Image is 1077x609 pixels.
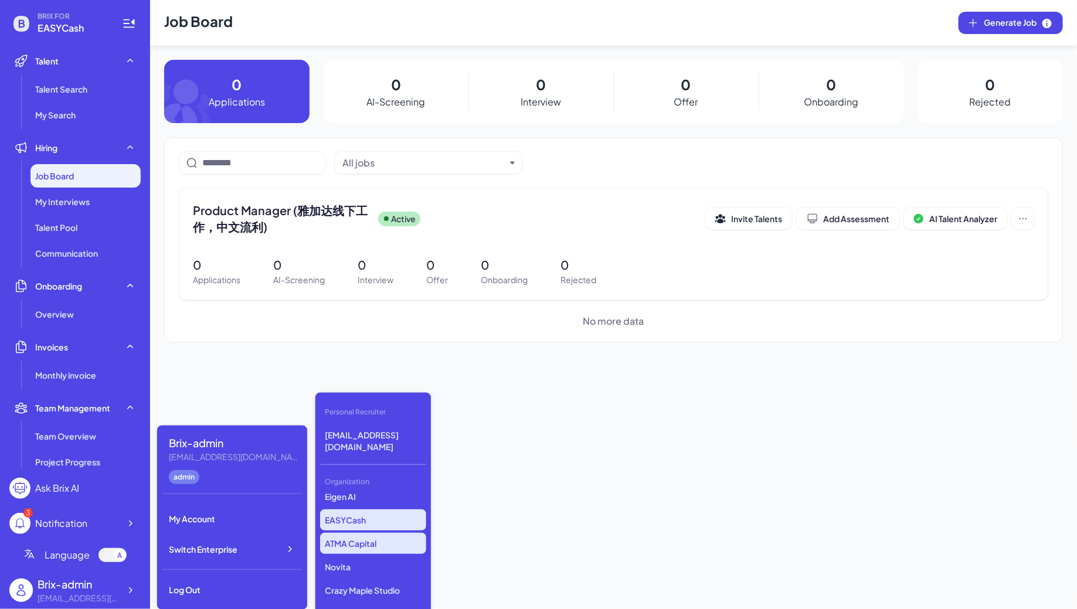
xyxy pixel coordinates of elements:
span: Invoices [35,341,68,353]
div: Brix-admin [38,576,120,592]
span: Onboarding [35,280,82,292]
span: Communication [35,247,98,259]
span: My Search [35,109,76,121]
p: 0 [358,256,393,274]
button: AI Talent Analyzer [904,207,1007,230]
p: Active [391,213,416,225]
p: AI-Screening [366,95,425,109]
div: Notification [35,516,87,530]
span: Talent Pool [35,222,77,233]
p: 0 [273,256,325,274]
p: 0 [536,74,546,95]
p: EASYCash [320,509,426,530]
div: Log Out [162,577,303,603]
div: Organization [320,472,426,492]
span: Overview [35,308,74,320]
span: Talent Search [35,83,87,95]
span: My Interviews [35,196,90,207]
div: All jobs [342,156,375,170]
button: Invite Talents [706,207,792,230]
p: 0 [681,74,691,95]
div: Personal Recruiter [320,402,426,422]
img: user_logo.png [9,579,33,602]
span: Project Progress [35,456,100,468]
button: Add Assessment [797,207,899,230]
span: Team Overview [35,430,96,442]
p: AI-Screening [273,274,325,286]
div: flora@joinbrix.com [169,451,298,463]
span: Team Management [35,402,110,414]
span: EASYCash [38,21,108,35]
p: Rejected [970,95,1011,109]
span: Invite Talents [731,213,782,224]
span: Generate Job [984,16,1053,29]
span: Language [45,548,90,562]
span: Monthly invoice [35,369,96,381]
span: Hiring [35,142,57,154]
div: flora@joinbrix.com [38,592,120,604]
button: All jobs [342,156,505,170]
div: 3 [23,508,33,518]
p: Eigen AI [320,486,426,507]
p: Rejected [560,274,596,286]
span: BRIX FOR [38,12,108,21]
p: Offer [426,274,448,286]
p: [EMAIL_ADDRESS][DOMAIN_NAME] [320,424,426,457]
p: Onboarding [481,274,528,286]
p: 0 [426,256,448,274]
p: 0 [193,256,240,274]
div: Brix-admin [169,435,298,451]
div: My Account [162,506,303,532]
p: 0 [986,74,996,95]
button: Generate Job [959,12,1063,34]
p: Applications [193,274,240,286]
p: ATMA Capital [320,533,426,554]
div: Ask Brix AI [35,481,79,495]
div: admin [169,470,199,484]
span: AI Talent Analyzer [929,213,997,224]
span: Switch Enterprise [169,543,237,555]
p: Onboarding [804,95,858,109]
p: Offer [674,95,698,109]
p: Applications [209,95,265,109]
span: Job Board [35,170,74,182]
p: Interview [358,274,393,286]
p: Novita [320,556,426,577]
p: 0 [232,74,242,95]
p: Interview [521,95,561,109]
span: No more data [583,314,644,328]
p: 0 [826,74,836,95]
span: Product Manager (雅加达线下工作，中文流利) [193,202,369,235]
p: Crazy Maple Studio [320,580,426,601]
div: Add Assessment [807,213,889,224]
span: Talent [35,55,59,67]
p: 0 [560,256,596,274]
p: 0 [481,256,528,274]
p: 0 [391,74,401,95]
